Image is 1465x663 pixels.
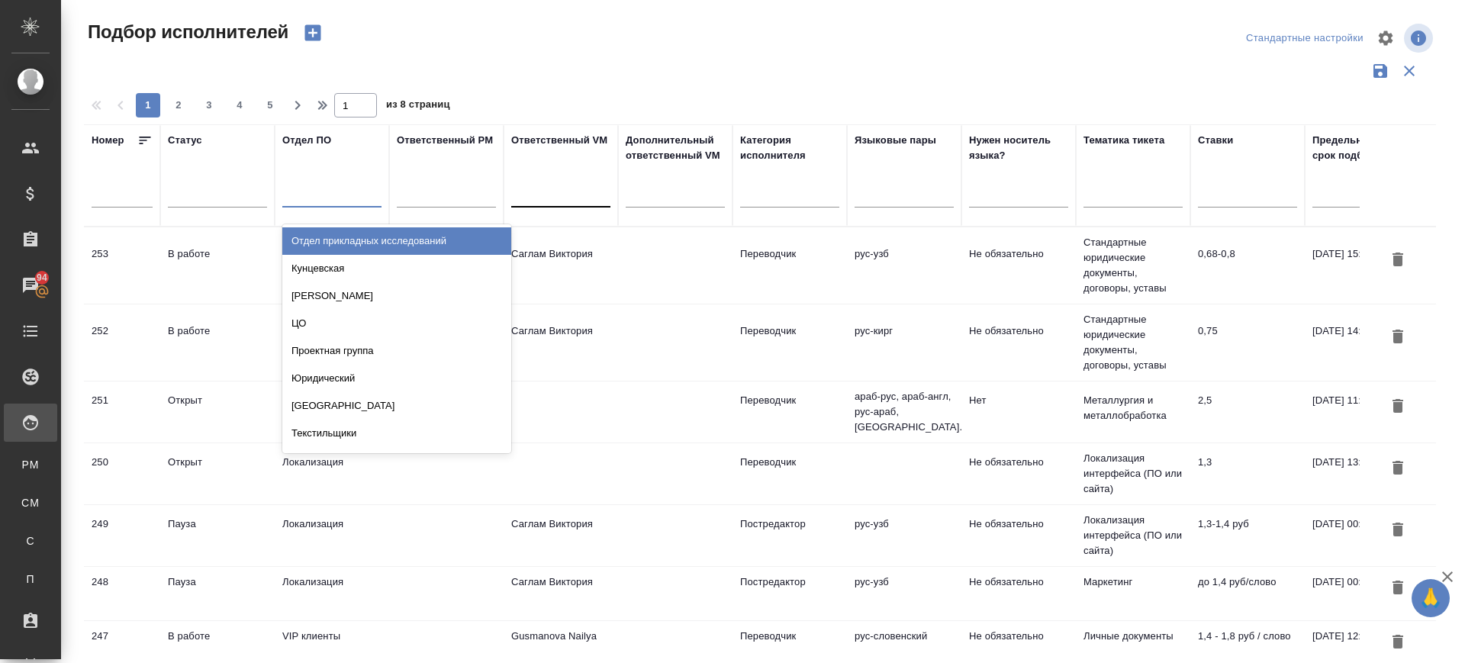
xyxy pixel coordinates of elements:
[1305,567,1419,620] td: [DATE] 00:00
[855,629,954,644] p: рус-словенский
[1385,323,1411,352] button: Удалить
[92,574,153,590] div: 248
[282,282,511,310] div: [PERSON_NAME]
[1404,24,1436,53] span: Посмотреть информацию
[1312,133,1396,163] div: Предельный срок подбора
[961,385,1076,439] td: Нет
[732,509,847,562] td: Постредактор
[855,323,954,339] p: рус-кирг
[19,495,42,510] span: CM
[282,365,511,392] div: Юридический
[168,323,267,339] div: В работе
[961,239,1076,292] td: Не обязательно
[1305,239,1419,292] td: [DATE] 15:55
[275,385,389,439] td: Русал
[1385,629,1411,657] button: Удалить
[1190,385,1305,439] td: 2,5
[1367,20,1404,56] span: Настроить таблицу
[961,509,1076,562] td: Не обязательно
[4,266,57,304] a: 94
[1190,509,1305,562] td: 1,3-1,4 руб
[92,455,153,470] div: 250
[1412,579,1450,617] button: 🙏
[1242,27,1367,50] div: split button
[1385,517,1411,545] button: Удалить
[92,517,153,532] div: 249
[227,93,252,117] button: 4
[732,567,847,620] td: Постредактор
[1190,567,1305,620] td: до 1,4 руб/слово
[168,455,267,470] div: Открыт
[282,310,511,337] div: ЦО
[1076,443,1190,504] td: Локализация интерфейса (ПО или сайта)
[11,564,50,594] a: П
[1083,133,1164,148] div: Тематика тикета
[1305,509,1419,562] td: [DATE] 00:00
[282,255,511,282] div: Кунцевская
[168,393,267,408] div: Открыт
[1418,582,1444,614] span: 🙏
[19,533,42,549] span: С
[258,98,282,113] span: 5
[1076,385,1190,439] td: Металлургия и металлобработка
[1190,447,1305,500] td: 1,3
[168,246,267,262] div: В работе
[969,133,1068,163] div: Нужен носитель языка?
[92,246,153,262] div: 253
[511,133,607,148] div: Ответственный VM
[11,449,50,480] a: PM
[1385,393,1411,421] button: Удалить
[197,93,221,117] button: 3
[11,526,50,556] a: С
[168,574,267,590] div: Пауза
[275,239,389,292] td: VM
[275,509,389,562] td: Локализация
[166,98,191,113] span: 2
[282,447,511,475] div: Островная
[1366,56,1395,85] button: Сохранить фильтры
[732,316,847,369] td: Переводчик
[1076,567,1190,620] td: Маркетинг
[626,133,725,163] div: Дополнительный ответственный VM
[740,133,839,163] div: Категория исполнителя
[92,323,153,339] div: 252
[166,93,191,117] button: 2
[1305,447,1419,500] td: [DATE] 13:23
[732,385,847,439] td: Переводчик
[961,316,1076,369] td: Не обязательно
[855,517,954,532] p: рус-узб
[92,629,153,644] div: 247
[84,20,288,44] span: Подбор исполнителей
[275,447,389,500] td: Локализация
[282,133,331,148] div: Отдел ПО
[227,98,252,113] span: 4
[197,98,221,113] span: 3
[19,457,42,472] span: PM
[168,629,267,644] div: В работе
[1305,385,1419,439] td: [DATE] 11:51
[855,246,954,262] p: рус-узб
[27,270,56,285] span: 94
[855,389,954,435] p: араб-рус, араб-англ, рус-араб, [GEOGRAPHIC_DATA]...
[295,20,331,46] button: Создать
[961,447,1076,500] td: Не обязательно
[1190,316,1305,369] td: 0,75
[1385,246,1411,275] button: Удалить
[282,337,511,365] div: Проектная группа
[386,95,450,117] span: из 8 страниц
[504,316,618,369] td: Саглам Виктория
[92,133,124,148] div: Номер
[19,571,42,587] span: П
[732,239,847,292] td: Переводчик
[11,488,50,518] a: CM
[1305,316,1419,369] td: [DATE] 14:32
[92,393,153,408] div: 251
[1190,239,1305,292] td: 0,68-0,8
[504,509,618,562] td: Саглам Виктория
[282,392,511,420] div: [GEOGRAPHIC_DATA]
[1076,505,1190,566] td: Локализация интерфейса (ПО или сайта)
[1198,133,1233,148] div: Ставки
[504,239,618,292] td: Саглам Виктория
[168,517,267,532] div: Пауза
[1385,574,1411,603] button: Удалить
